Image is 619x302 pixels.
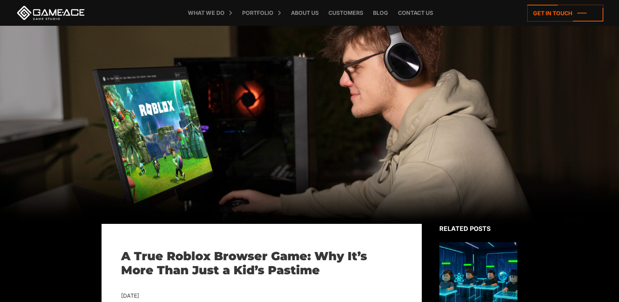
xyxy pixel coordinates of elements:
[527,5,603,21] a: Get in touch
[121,291,402,301] div: [DATE]
[439,224,517,233] div: Related posts
[121,249,402,277] h1: A True Roblox Browser Game: Why It’s More Than Just a Kid’s Pastime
